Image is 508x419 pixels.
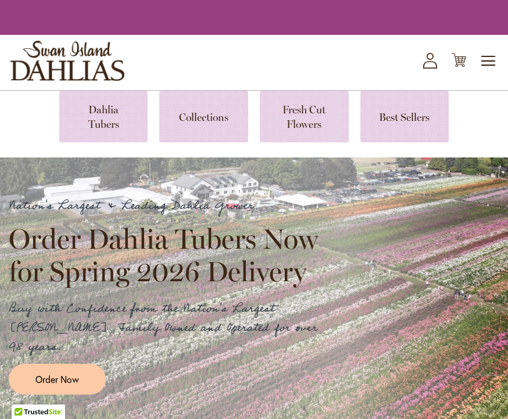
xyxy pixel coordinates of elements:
[9,196,328,216] p: Nation's Largest & Leading Dahlia Grower
[9,299,328,357] p: Buy with Confidence from the Nation's Largest [PERSON_NAME]. Family Owned and Operated for over 9...
[10,41,124,81] a: store logo
[9,364,106,395] a: Order Now
[9,223,328,288] h2: Order Dahlia Tubers Now for Spring 2026 Delivery
[35,373,79,386] span: Order Now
